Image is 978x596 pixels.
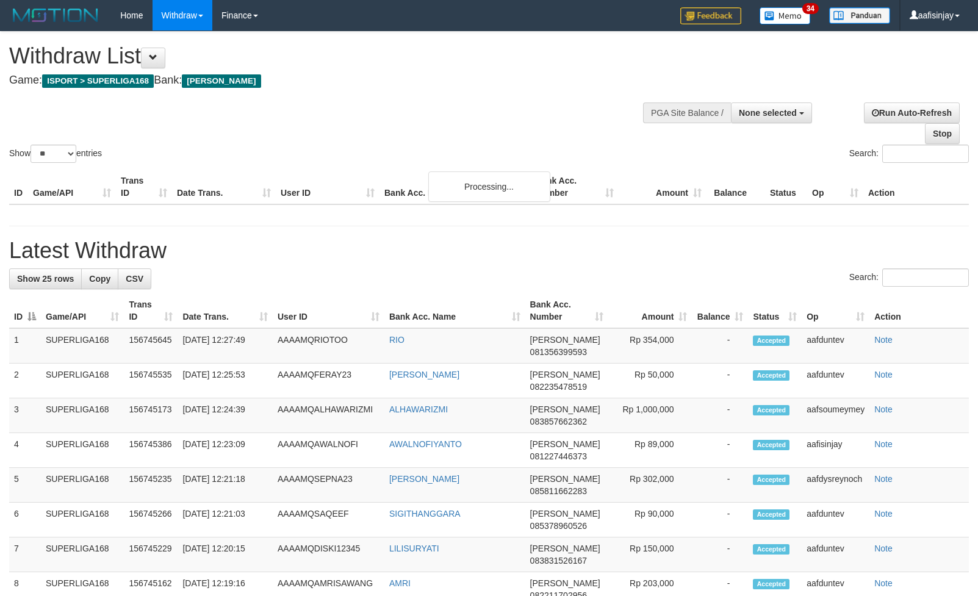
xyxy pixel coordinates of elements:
[9,6,102,24] img: MOTION_logo.png
[692,433,748,468] td: -
[692,503,748,537] td: -
[41,398,124,433] td: SUPERLIGA168
[124,503,178,537] td: 156745266
[531,170,619,204] th: Bank Acc. Number
[9,364,41,398] td: 2
[748,293,802,328] th: Status: activate to sort column ascending
[116,170,172,204] th: Trans ID
[707,170,765,204] th: Balance
[124,398,178,433] td: 156745173
[379,170,531,204] th: Bank Acc. Name
[608,398,692,433] td: Rp 1,000,000
[9,537,41,572] td: 7
[124,293,178,328] th: Trans ID: activate to sort column ascending
[692,293,748,328] th: Balance: activate to sort column ascending
[608,468,692,503] td: Rp 302,000
[619,170,707,204] th: Amount
[530,382,587,392] span: Copy 082235478519 to clipboard
[126,274,143,284] span: CSV
[608,503,692,537] td: Rp 90,000
[882,268,969,287] input: Search:
[802,398,869,433] td: aafsoumeymey
[178,433,273,468] td: [DATE] 12:23:09
[753,509,789,520] span: Accepted
[9,145,102,163] label: Show entries
[731,102,812,123] button: None selected
[428,171,550,202] div: Processing...
[753,336,789,346] span: Accepted
[802,328,869,364] td: aafduntev
[182,74,261,88] span: [PERSON_NAME]
[178,364,273,398] td: [DATE] 12:25:53
[81,268,118,289] a: Copy
[874,404,893,414] a: Note
[178,537,273,572] td: [DATE] 12:20:15
[273,328,384,364] td: AAAAMQRIOTOO
[273,468,384,503] td: AAAAMQSEPNA23
[389,404,448,414] a: ALHAWARIZMI
[882,145,969,163] input: Search:
[42,74,154,88] span: ISPORT > SUPERLIGA168
[608,433,692,468] td: Rp 89,000
[874,509,893,519] a: Note
[608,293,692,328] th: Amount: activate to sort column ascending
[753,544,789,555] span: Accepted
[389,578,411,588] a: AMRI
[273,293,384,328] th: User ID: activate to sort column ascending
[692,468,748,503] td: -
[530,451,587,461] span: Copy 081227446373 to clipboard
[89,274,110,284] span: Copy
[31,145,76,163] select: Showentries
[178,468,273,503] td: [DATE] 12:21:18
[9,74,640,87] h4: Game: Bank:
[608,537,692,572] td: Rp 150,000
[525,293,609,328] th: Bank Acc. Number: activate to sort column ascending
[530,578,600,588] span: [PERSON_NAME]
[530,556,587,565] span: Copy 083831526167 to clipboard
[389,544,439,553] a: LILISURYATI
[802,364,869,398] td: aafduntev
[41,293,124,328] th: Game/API: activate to sort column ascending
[530,404,600,414] span: [PERSON_NAME]
[802,433,869,468] td: aafisinjay
[9,170,28,204] th: ID
[530,544,600,553] span: [PERSON_NAME]
[739,108,797,118] span: None selected
[692,364,748,398] td: -
[389,509,461,519] a: SIGITHANGGARA
[874,370,893,379] a: Note
[124,328,178,364] td: 156745645
[273,537,384,572] td: AAAAMQDISKI12345
[530,417,587,426] span: Copy 083857662362 to clipboard
[178,398,273,433] td: [DATE] 12:24:39
[17,274,74,284] span: Show 25 rows
[802,537,869,572] td: aafduntev
[530,347,587,357] span: Copy 081356399593 to clipboard
[41,503,124,537] td: SUPERLIGA168
[172,170,276,204] th: Date Trans.
[530,521,587,531] span: Copy 085378960526 to clipboard
[765,170,807,204] th: Status
[874,474,893,484] a: Note
[874,578,893,588] a: Note
[9,268,82,289] a: Show 25 rows
[41,364,124,398] td: SUPERLIGA168
[807,170,863,204] th: Op
[389,335,405,345] a: RIO
[178,293,273,328] th: Date Trans.: activate to sort column ascending
[118,268,151,289] a: CSV
[273,364,384,398] td: AAAAMQFERAY23
[753,579,789,589] span: Accepted
[389,370,459,379] a: [PERSON_NAME]
[41,537,124,572] td: SUPERLIGA168
[692,537,748,572] td: -
[864,102,960,123] a: Run Auto-Refresh
[273,503,384,537] td: AAAAMQSAQEEF
[41,433,124,468] td: SUPERLIGA168
[41,328,124,364] td: SUPERLIGA168
[753,405,789,415] span: Accepted
[802,3,819,14] span: 34
[9,398,41,433] td: 3
[530,439,600,449] span: [PERSON_NAME]
[9,44,640,68] h1: Withdraw List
